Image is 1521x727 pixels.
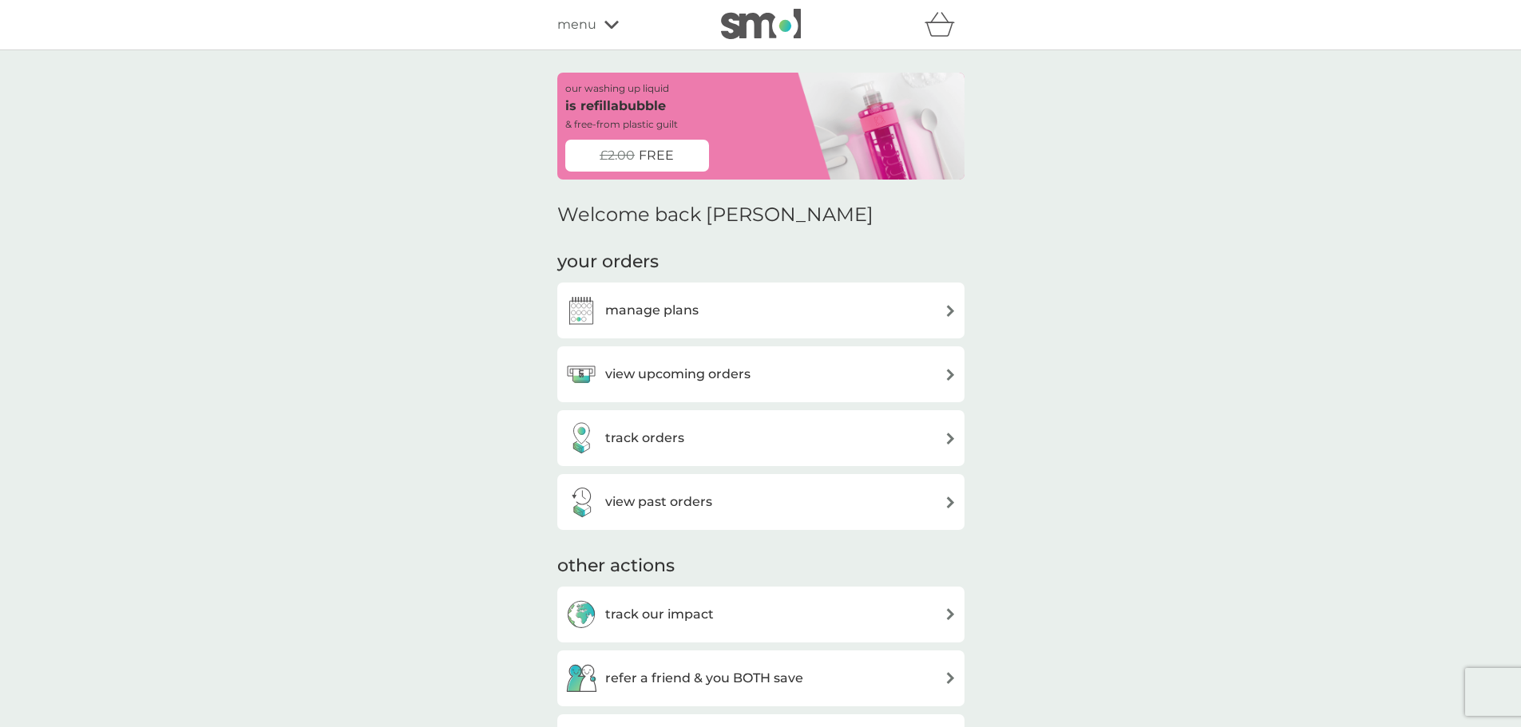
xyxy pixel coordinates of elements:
h3: refer a friend & you BOTH save [605,668,803,689]
img: arrow right [945,496,957,508]
img: arrow right [945,305,957,317]
span: £2.00 [600,145,635,166]
img: arrow right [945,672,957,684]
h3: view past orders [605,492,712,512]
img: arrow right [945,369,957,381]
span: FREE [639,145,674,166]
p: is refillabubble [565,96,666,117]
p: & free-from plastic guilt [565,117,678,132]
img: smol [721,9,801,39]
h3: your orders [557,250,659,275]
img: arrow right [945,433,957,444]
span: menu [557,14,596,35]
h3: manage plans [605,300,699,321]
div: basket [925,9,964,41]
h2: Welcome back [PERSON_NAME] [557,203,873,227]
p: our washing up liquid [565,81,669,96]
h3: track our impact [605,604,714,625]
h3: view upcoming orders [605,364,751,385]
h3: track orders [605,428,684,448]
img: arrow right [945,608,957,620]
h3: other actions [557,554,675,579]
